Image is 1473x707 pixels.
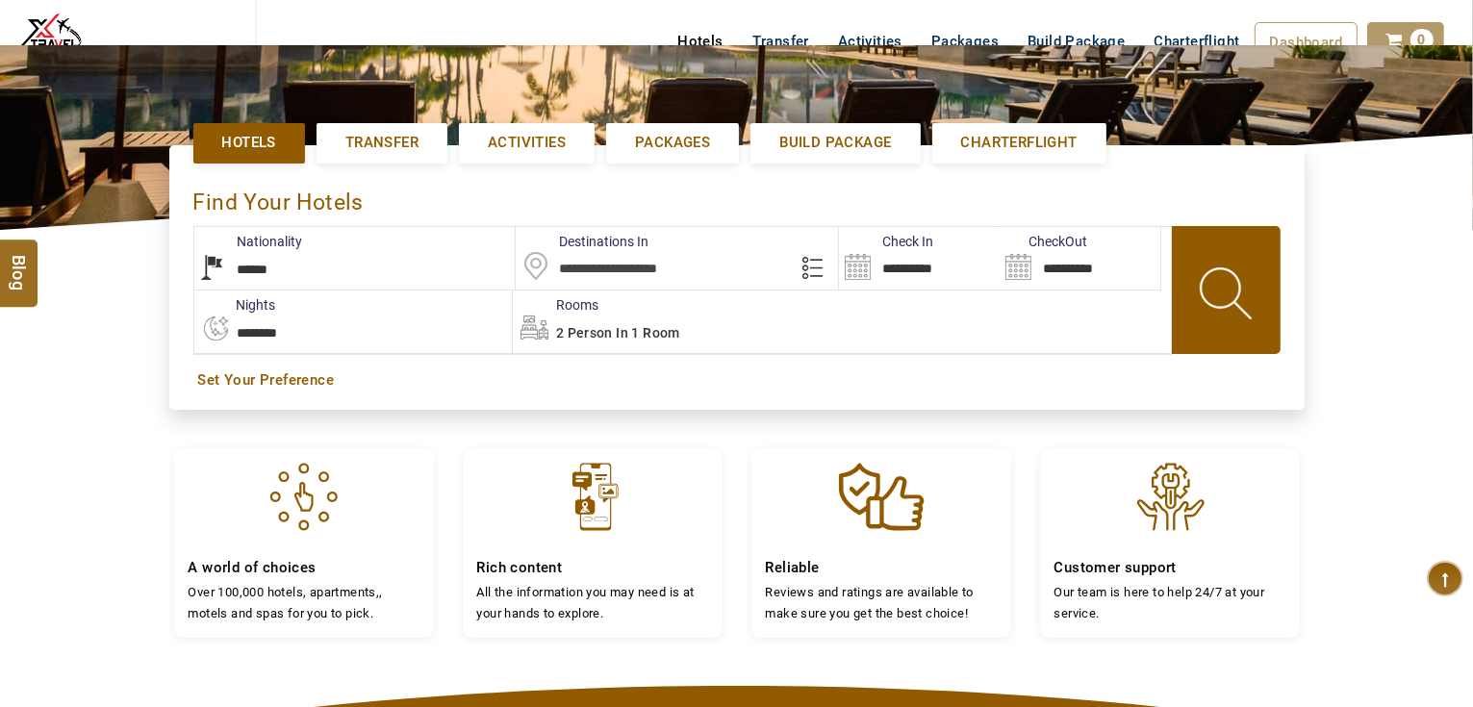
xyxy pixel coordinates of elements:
[1154,33,1239,50] span: Charterflight
[738,22,824,61] a: Transfer
[14,8,88,81] img: The Royal Line Holidays
[477,582,708,623] p: All the information you may need is at your hands to explore.
[1000,232,1087,251] label: CheckOut
[961,133,1078,153] span: Charterflight
[198,370,1276,391] a: Set Your Preference
[839,232,933,251] label: Check In
[606,123,739,163] a: Packages
[1054,582,1285,623] p: Our team is here to help 24/7 at your service.
[193,169,1281,226] div: Find Your Hotels
[1000,227,1160,290] input: Search
[556,325,680,341] span: 2 Person in 1 Room
[7,254,32,270] span: Blog
[488,133,566,153] span: Activities
[1367,22,1444,61] a: 0
[1270,34,1343,51] span: Dashboard
[1013,22,1139,61] a: Build Package
[917,22,1013,61] a: Packages
[1139,22,1254,61] a: Charterflight
[193,123,305,163] a: Hotels
[824,22,917,61] a: Activities
[189,559,419,577] h4: A world of choices
[766,582,997,623] p: Reviews and ratings are available to make sure you get the best choice!
[1054,559,1285,577] h4: Customer support
[1410,29,1434,51] span: 0
[932,123,1106,163] a: Charterflight
[766,559,997,577] h4: Reliable
[317,123,447,163] a: Transfer
[516,232,648,251] label: Destinations In
[193,295,276,315] label: nights
[189,582,419,623] p: Over 100,000 hotels, apartments,, motels and spas for you to pick.
[779,133,891,153] span: Build Package
[194,232,303,251] label: Nationality
[459,123,595,163] a: Activities
[635,133,710,153] span: Packages
[222,133,276,153] span: Hotels
[839,227,1000,290] input: Search
[663,22,737,61] a: Hotels
[345,133,419,153] span: Transfer
[750,123,920,163] a: Build Package
[513,295,598,315] label: Rooms
[477,559,708,577] h4: Rich content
